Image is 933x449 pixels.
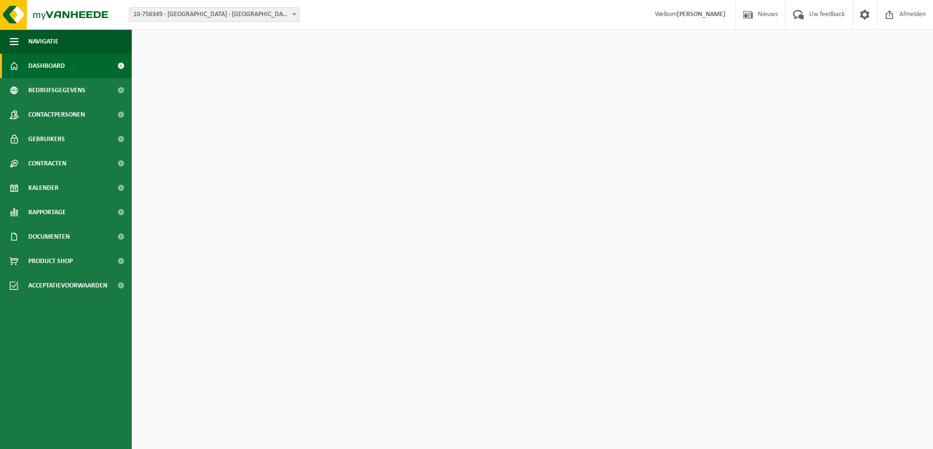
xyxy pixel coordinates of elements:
span: Kalender [28,176,59,200]
span: Rapportage [28,200,66,224]
span: Documenten [28,224,70,249]
span: 10-756349 - ANTWERP CONTAINER TERMINAL NV - ANTWERPEN [129,8,299,21]
span: Contracten [28,151,66,176]
span: Product Shop [28,249,73,273]
span: Navigatie [28,29,59,54]
span: Gebruikers [28,127,65,151]
strong: [PERSON_NAME] [677,11,726,18]
span: Dashboard [28,54,65,78]
span: 10-756349 - ANTWERP CONTAINER TERMINAL NV - ANTWERPEN [129,7,300,22]
span: Bedrijfsgegevens [28,78,85,102]
span: Contactpersonen [28,102,85,127]
span: Acceptatievoorwaarden [28,273,107,298]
